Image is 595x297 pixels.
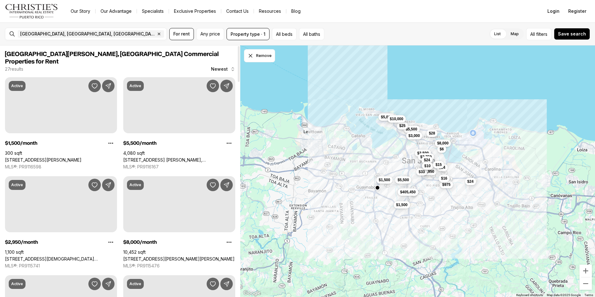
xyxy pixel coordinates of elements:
button: $5,000 [378,113,395,120]
span: $28 [429,131,435,136]
button: Share Property [102,179,115,191]
label: Map [506,28,524,40]
span: $1,500 [379,177,390,182]
button: Save Property: 2328 CALLE BLANCA REXACH #1 [207,179,219,191]
img: logo [5,4,58,19]
button: Property type · 1 [227,28,269,40]
span: $8,000 [437,141,449,146]
span: $6 [440,146,444,151]
button: All beds [272,28,297,40]
button: Share Property [220,179,233,191]
button: $3,000 [406,132,423,139]
button: Share Property [102,278,115,290]
button: $2,950 [420,168,437,175]
a: 200 JESUS T PINEIRO AVENUE, SAN JUAN PR, 00918 [5,256,117,262]
button: Dismiss drawing [244,49,275,62]
span: $15 [435,162,442,167]
button: $975 [440,181,453,188]
button: Zoom out [579,277,592,290]
span: Any price [200,31,220,36]
span: $405,450 [400,190,416,195]
button: $24 [421,156,433,164]
button: Zoom in [579,265,592,277]
button: Save Property: 34 CARR 20 [88,278,101,290]
button: Save Property: 177 CALLE ROMERILLO [88,80,101,92]
button: Allfilters [526,28,551,40]
a: Terms (opens in new tab) [584,293,593,297]
span: $24 [439,165,445,170]
button: Property options [223,236,235,248]
span: $3,500 [417,151,429,156]
button: $3,500 [415,149,431,157]
span: $16 [441,176,447,181]
span: $25 [399,123,405,128]
a: Resources [254,7,286,16]
span: Newest [211,67,228,72]
button: Share Property [102,80,115,92]
a: 1271 AVE. AMERICO MIRANDA, SAN JUAN PR, 00925 [123,157,235,163]
span: All [530,31,535,37]
button: Property options [223,137,235,149]
p: Active [129,83,141,88]
button: $10,000 [387,115,406,122]
button: $25 [397,122,408,130]
span: [GEOGRAPHIC_DATA][PERSON_NAME], [GEOGRAPHIC_DATA] Commercial Properties for Rent [5,51,219,65]
span: $1,500 [396,202,408,207]
button: Login [544,5,563,17]
p: 27 results [5,67,23,72]
button: $24 [437,163,448,171]
button: $10 [422,162,433,170]
span: $10,000 [390,116,403,121]
button: $5,500 [395,176,411,184]
a: Specialists [137,7,169,16]
a: Blog [286,7,306,16]
span: Save search [558,31,586,36]
p: Active [11,182,23,187]
a: 2328 CALLE BLANCA REXACH #1, SAN JUAN PR, 00915 [123,256,235,262]
button: Property options [105,137,117,149]
button: $5,500 [403,125,420,133]
button: $15 [433,161,444,168]
button: $16 [438,175,450,182]
button: Save Property: 51 PILAR Y BRAUMBAUGH [207,278,219,290]
p: Active [11,281,23,286]
button: $2,750 [418,153,434,160]
span: $5,500 [397,177,409,182]
span: $975 [442,182,451,187]
span: $3,000 [409,133,420,138]
button: $1,500 [394,201,410,208]
span: $2,950 [423,169,434,174]
span: $24 [424,158,430,163]
span: $33 [419,169,425,174]
p: Active [11,83,23,88]
button: Save Property: 1271 AVE. AMERICO MIRANDA [207,80,219,92]
p: Active [129,281,141,286]
button: $33 [416,168,427,175]
a: 177 CALLE ROMERILLO, SAN JUAN PR, 00927 [5,157,82,163]
span: filters [536,31,547,37]
span: $24 [467,179,474,184]
span: $2,750 [420,154,432,159]
a: Our Story [66,7,95,16]
button: Any price [196,28,224,40]
a: Our Advantage [96,7,137,16]
button: Newest [207,63,239,75]
button: $24 [465,177,476,185]
button: Save Property: 200 JESUS T PINEIRO AVENUE [88,179,101,191]
button: Share Property [220,80,233,92]
span: $5,500 [406,127,417,132]
button: Register [565,5,590,17]
span: Login [547,9,560,14]
button: Contact Us [221,7,254,16]
button: All baths [299,28,324,40]
button: Share Property [220,278,233,290]
button: For rent [169,28,194,40]
button: $6 [437,145,446,153]
span: [GEOGRAPHIC_DATA], [GEOGRAPHIC_DATA], [GEOGRAPHIC_DATA] [20,31,155,36]
button: $28 [426,130,438,137]
span: Map data ©2025 Google [547,293,581,297]
button: Save search [554,28,590,40]
span: Register [568,9,586,14]
button: $1,500 [376,176,393,184]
